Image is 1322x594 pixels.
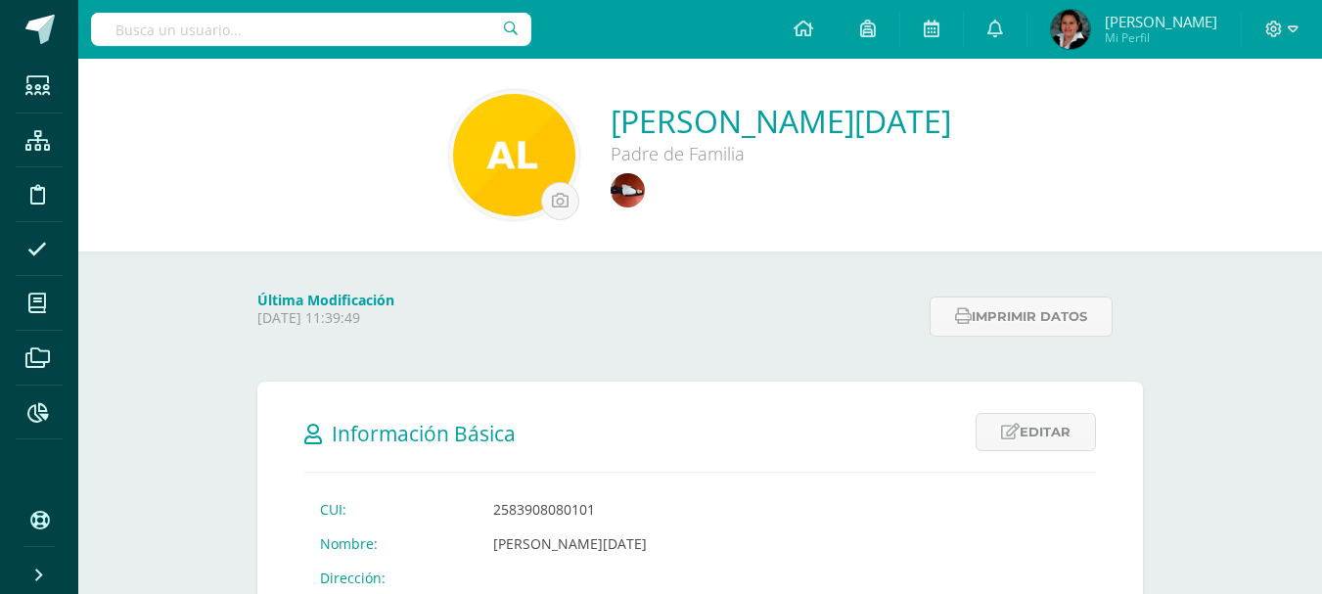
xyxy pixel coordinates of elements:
[91,13,531,46] input: Busca un usuario...
[976,413,1096,451] a: Editar
[304,492,478,526] td: CUI:
[304,526,478,561] td: Nombre:
[1105,12,1217,31] span: [PERSON_NAME]
[611,173,645,207] img: 8ef03365a025c5746be528bf6759b0aa.png
[1105,29,1217,46] span: Mi Perfil
[453,94,575,216] img: 2e5aeaadda36a333239252577eb33a66.png
[257,309,918,327] p: [DATE] 11:39:49
[478,492,738,526] td: 2583908080101
[1051,10,1090,49] img: c5e15b6d1c97cfcc5e091a47d8fce03b.png
[257,291,918,309] h4: Última Modificación
[332,420,516,447] span: Información Básica
[611,100,951,142] a: [PERSON_NAME][DATE]
[478,526,738,561] td: [PERSON_NAME][DATE]
[611,142,951,165] div: Padre de Familia
[930,297,1113,337] button: Imprimir datos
